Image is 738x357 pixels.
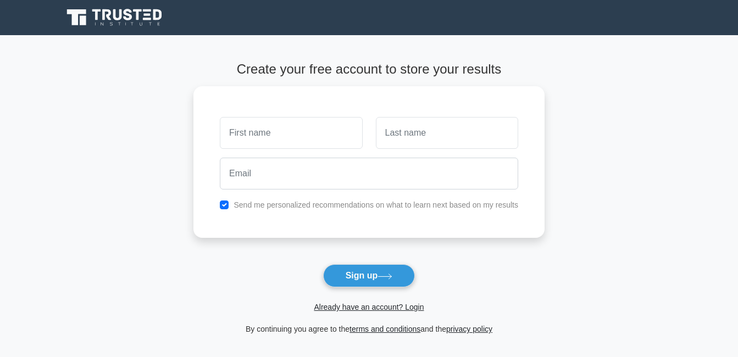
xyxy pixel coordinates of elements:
[376,117,518,149] input: Last name
[220,117,362,149] input: First name
[314,303,424,311] a: Already have an account? Login
[187,322,551,336] div: By continuing you agree to the and the
[234,200,518,209] label: Send me personalized recommendations on what to learn next based on my results
[193,62,545,77] h4: Create your free account to store your results
[349,325,420,333] a: terms and conditions
[323,264,415,287] button: Sign up
[446,325,492,333] a: privacy policy
[220,158,518,189] input: Email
